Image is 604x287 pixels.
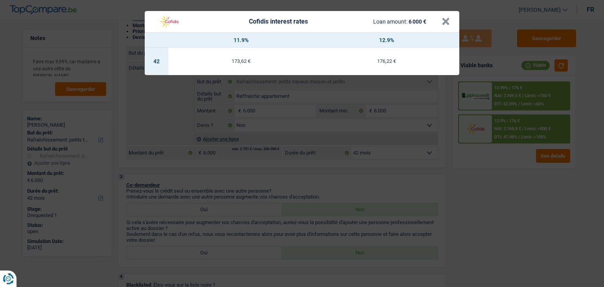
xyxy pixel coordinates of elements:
div: 176,22 € [314,59,459,64]
th: 12.9% [314,33,459,48]
button: × [442,18,450,26]
span: 6 000 € [409,18,426,25]
th: 11.9% [168,33,314,48]
div: 173,62 € [168,59,314,64]
td: 42 [145,48,168,75]
span: Loan amount: [373,18,407,25]
div: Cofidis interest rates [249,18,308,25]
img: Cofidis [154,14,184,29]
